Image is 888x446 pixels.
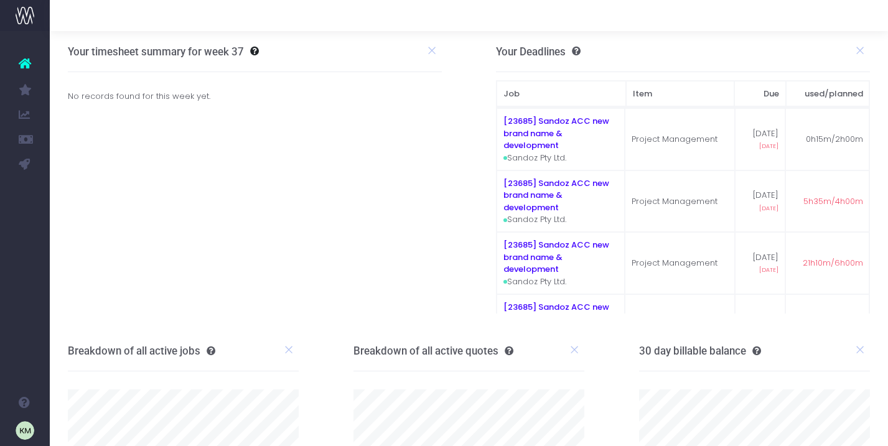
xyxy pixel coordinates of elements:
[497,294,625,356] td: Sandoz Pty Ltd.
[497,81,626,107] th: Job: activate to sort column ascending
[625,170,735,233] td: Project Management
[735,232,785,294] td: [DATE]
[734,81,785,107] th: Due: activate to sort column ascending
[759,142,778,151] span: [DATE]
[16,421,34,440] img: images/default_profile_image.png
[639,345,761,357] h3: 30 day billable balance
[803,195,863,208] span: 5h35m/4h00m
[58,90,451,103] div: No records found for this week yet.
[497,108,625,170] td: Sandoz Pty Ltd.
[353,345,513,357] h3: Breakdown of all active quotes
[496,45,581,58] h3: Your Deadlines
[806,133,863,146] span: 0h15m/2h00m
[786,81,870,107] th: used/planned: activate to sort column ascending
[759,204,778,213] span: [DATE]
[625,294,735,356] td: Project Management
[759,266,778,274] span: [DATE]
[625,108,735,170] td: Project Management
[68,345,215,357] h3: Breakdown of all active jobs
[497,232,625,294] td: Sandoz Pty Ltd.
[735,170,785,233] td: [DATE]
[803,257,863,269] span: 21h10m/6h00m
[503,177,609,213] a: [23685] Sandoz ACC new brand name & development
[68,45,244,58] h3: Your timesheet summary for week 37
[735,294,785,356] td: [DATE]
[625,232,735,294] td: Project Management
[497,170,625,233] td: Sandoz Pty Ltd.
[626,81,734,107] th: Item: activate to sort column ascending
[735,108,785,170] td: [DATE]
[503,115,609,151] a: [23685] Sandoz ACC new brand name & development
[503,239,609,275] a: [23685] Sandoz ACC new brand name & development
[503,301,609,337] a: [23685] Sandoz ACC new brand name & development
